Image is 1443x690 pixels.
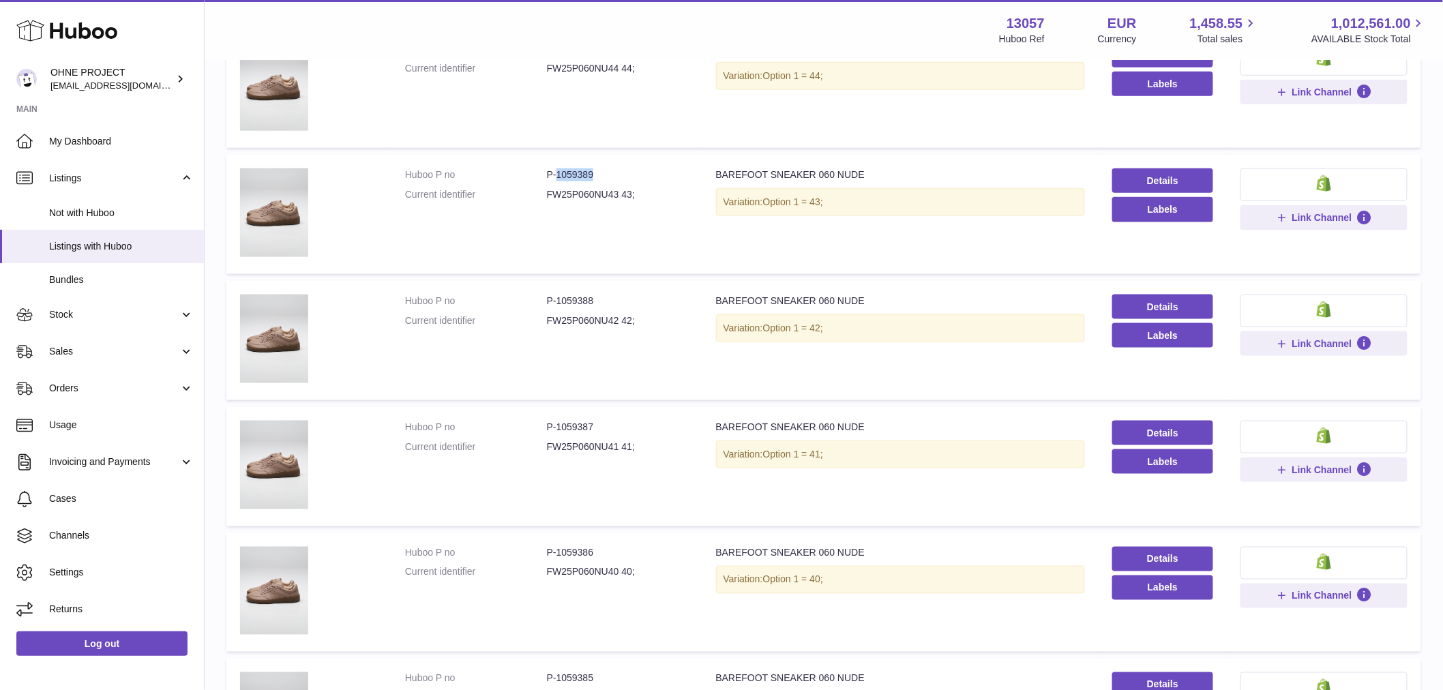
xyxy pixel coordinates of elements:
span: My Dashboard [49,135,194,148]
button: Link Channel [1240,80,1408,104]
div: BAREFOOT SNEAKER 060 NUDE [716,168,1085,181]
span: 1,458.55 [1190,14,1243,33]
span: Link Channel [1292,211,1352,224]
span: Listings with Huboo [49,240,194,253]
dt: Current identifier [405,62,547,75]
dd: P-1059385 [547,672,689,685]
button: Labels [1112,323,1214,348]
div: Variation: [716,188,1085,216]
span: [EMAIL_ADDRESS][DOMAIN_NAME] [50,80,200,91]
img: BAREFOOT SNEAKER 060 NUDE [240,421,308,509]
img: shopify-small.png [1317,301,1331,318]
div: Variation: [716,62,1085,90]
span: AVAILABLE Stock Total [1311,33,1427,46]
img: BAREFOOT SNEAKER 060 NUDE [240,295,308,383]
dd: FW25P060NU41 41; [547,440,689,453]
img: BAREFOOT SNEAKER 060 NUDE [240,43,308,132]
span: Cases [49,492,194,505]
dd: FW25P060NU42 42; [547,314,689,327]
img: shopify-small.png [1317,554,1331,570]
div: Variation: [716,440,1085,468]
a: Log out [16,631,188,656]
div: Currency [1098,33,1137,46]
img: shopify-small.png [1317,427,1331,444]
span: Sales [49,345,179,358]
span: Link Channel [1292,337,1352,350]
a: Details [1112,421,1214,445]
span: Option 1 = 43; [763,196,823,207]
span: Not with Huboo [49,207,194,220]
a: 1,012,561.00 AVAILABLE Stock Total [1311,14,1427,46]
button: Link Channel [1240,331,1408,356]
button: Link Channel [1240,584,1408,608]
dt: Huboo P no [405,168,547,181]
strong: EUR [1107,14,1136,33]
dt: Huboo P no [405,295,547,307]
span: Listings [49,172,179,185]
dt: Current identifier [405,314,547,327]
span: Bundles [49,273,194,286]
a: Details [1112,168,1214,193]
div: OHNE PROJECT [50,66,173,92]
img: BAREFOOT SNEAKER 060 NUDE [240,547,308,635]
dt: Current identifier [405,440,547,453]
strong: 13057 [1007,14,1045,33]
div: BAREFOOT SNEAKER 060 NUDE [716,295,1085,307]
span: Total sales [1197,33,1258,46]
span: Link Channel [1292,590,1352,602]
button: Labels [1112,449,1214,474]
span: Option 1 = 41; [763,449,823,460]
button: Labels [1112,197,1214,222]
a: 1,458.55 Total sales [1190,14,1259,46]
img: shopify-small.png [1317,175,1331,192]
span: Returns [49,603,194,616]
dd: P-1059387 [547,421,689,434]
dt: Huboo P no [405,421,547,434]
button: Labels [1112,575,1214,600]
span: Link Channel [1292,86,1352,98]
button: Link Channel [1240,457,1408,482]
div: BAREFOOT SNEAKER 060 NUDE [716,672,1085,685]
a: Details [1112,547,1214,571]
dt: Current identifier [405,188,547,201]
div: Huboo Ref [999,33,1045,46]
dt: Current identifier [405,566,547,579]
span: Link Channel [1292,464,1352,476]
span: Option 1 = 42; [763,322,823,333]
div: BAREFOOT SNEAKER 060 NUDE [716,547,1085,560]
span: Settings [49,566,194,579]
dd: FW25P060NU40 40; [547,566,689,579]
img: internalAdmin-13057@internal.huboo.com [16,69,37,89]
div: Variation: [716,566,1085,594]
span: 1,012,561.00 [1331,14,1411,33]
dd: FW25P060NU44 44; [547,62,689,75]
span: Stock [49,308,179,321]
img: BAREFOOT SNEAKER 060 NUDE [240,168,308,257]
dd: P-1059389 [547,168,689,181]
span: Option 1 = 44; [763,70,823,81]
dd: P-1059388 [547,295,689,307]
span: Channels [49,529,194,542]
dd: P-1059386 [547,547,689,560]
dd: FW25P060NU43 43; [547,188,689,201]
span: Option 1 = 40; [763,574,823,585]
div: Variation: [716,314,1085,342]
div: BAREFOOT SNEAKER 060 NUDE [716,421,1085,434]
dt: Huboo P no [405,547,547,560]
span: Usage [49,419,194,432]
span: Invoicing and Payments [49,455,179,468]
button: Labels [1112,72,1214,96]
button: Link Channel [1240,205,1408,230]
span: Orders [49,382,179,395]
a: Details [1112,295,1214,319]
dt: Huboo P no [405,672,547,685]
